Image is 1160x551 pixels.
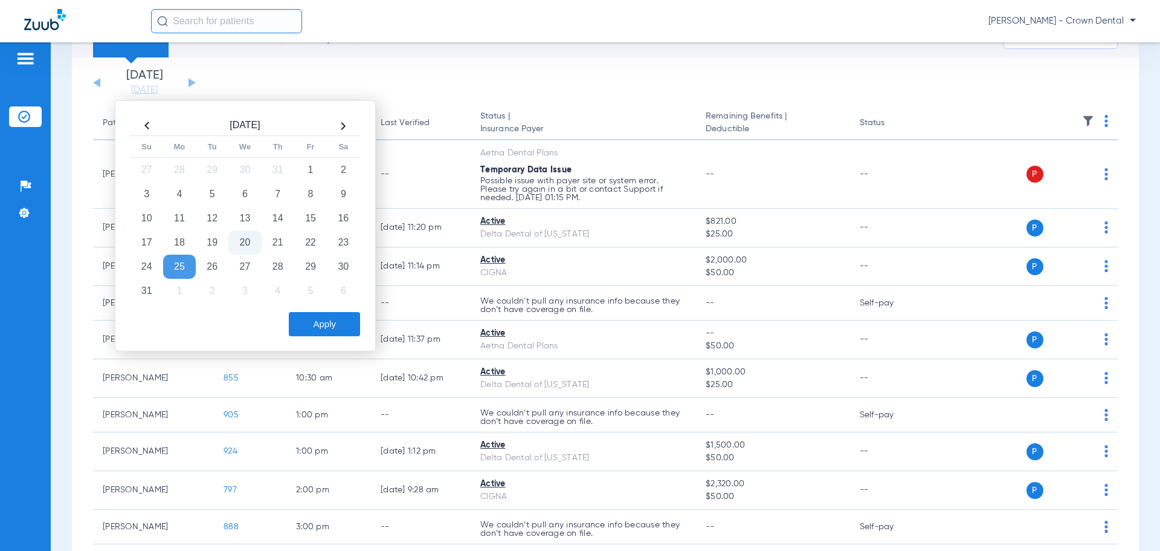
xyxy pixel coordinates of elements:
span: P [1026,258,1043,275]
th: Remaining Benefits | [696,106,849,140]
div: Delta Dental of [US_STATE] [480,228,686,241]
div: Aetna Dental Plans [480,147,686,160]
span: $50.00 [706,340,840,353]
td: [DATE] 11:37 PM [371,321,471,359]
td: [PERSON_NAME] [93,471,214,510]
td: -- [850,209,932,247]
div: CIGNA [480,491,686,503]
div: Active [480,478,686,491]
div: Delta Dental of [US_STATE] [480,379,686,391]
span: $821.00 [706,215,840,228]
td: -- [850,140,932,209]
td: -- [371,510,471,544]
span: $50.00 [706,452,840,465]
div: Active [480,254,686,267]
span: -- [706,411,715,419]
iframe: Chat Widget [1100,493,1160,551]
th: Status | [471,106,696,140]
p: Possible issue with payer site or system error. Please try again in a bit or contact Support if n... [480,177,686,202]
div: Patient Name [103,117,156,129]
li: [DATE] [108,70,181,96]
img: group-dot-blue.svg [1104,445,1108,457]
td: [DATE] 11:20 PM [371,209,471,247]
a: [DATE] [108,84,181,96]
td: -- [850,432,932,471]
td: Self-pay [850,510,932,544]
td: -- [371,140,471,209]
div: Patient Name [103,117,204,129]
td: [PERSON_NAME] [93,432,214,471]
td: 2:00 PM [286,471,371,510]
img: group-dot-blue.svg [1104,260,1108,272]
div: CIGNA [480,267,686,279]
p: We couldn’t pull any insurance info because they don’t have coverage on file. [480,521,686,538]
img: group-dot-blue.svg [1104,221,1108,233]
div: Last Verified [381,117,430,129]
span: -- [706,327,840,340]
img: hamburger-icon [16,51,35,66]
span: Insurance Payer [480,123,686,135]
span: 924 [224,447,237,455]
span: P [1026,370,1043,387]
img: group-dot-blue.svg [1104,372,1108,384]
td: -- [850,321,932,359]
span: $25.00 [706,379,840,391]
th: Status [850,106,932,140]
td: -- [850,471,932,510]
img: Zuub Logo [24,9,66,30]
div: Active [480,366,686,379]
span: P [1026,166,1043,183]
td: -- [371,398,471,432]
input: Search for patients [151,9,302,33]
div: Delta Dental of [US_STATE] [480,452,686,465]
span: $1,500.00 [706,439,840,452]
span: Deductible [706,123,840,135]
td: 10:30 AM [286,359,371,398]
td: Self-pay [850,398,932,432]
span: $50.00 [706,267,840,279]
td: [DATE] 11:14 PM [371,247,471,286]
span: [PERSON_NAME] - Crown Dental [988,15,1136,27]
img: group-dot-blue.svg [1104,409,1108,421]
span: 797 [224,486,237,494]
img: group-dot-blue.svg [1104,484,1108,496]
td: [DATE] 9:28 AM [371,471,471,510]
span: P [1026,220,1043,236]
span: 905 [224,411,239,419]
div: Active [480,215,686,228]
img: filter.svg [1082,115,1094,127]
div: Active [480,439,686,452]
button: Apply [289,312,360,336]
span: 888 [224,523,239,531]
span: $2,320.00 [706,478,840,491]
td: -- [371,286,471,321]
th: [DATE] [163,116,327,136]
img: group-dot-blue.svg [1104,333,1108,345]
td: -- [850,359,932,398]
p: We couldn’t pull any insurance info because they don’t have coverage on file. [480,409,686,426]
span: $25.00 [706,228,840,241]
td: 3:00 PM [286,510,371,544]
img: group-dot-blue.svg [1104,168,1108,180]
td: [DATE] 1:12 PM [371,432,471,471]
span: $2,000.00 [706,254,840,267]
span: $50.00 [706,491,840,503]
td: [PERSON_NAME] [93,359,214,398]
div: Last Verified [381,117,461,129]
img: group-dot-blue.svg [1104,115,1108,127]
img: Search Icon [157,16,168,27]
span: -- [706,299,715,307]
p: We couldn’t pull any insurance info because they don’t have coverage on file. [480,297,686,314]
span: $1,000.00 [706,366,840,379]
span: 855 [224,374,239,382]
td: 1:00 PM [286,432,371,471]
span: -- [706,170,715,178]
img: group-dot-blue.svg [1104,297,1108,309]
td: [PERSON_NAME] [93,398,214,432]
td: Self-pay [850,286,932,321]
span: P [1026,482,1043,499]
td: -- [850,247,932,286]
div: Aetna Dental Plans [480,340,686,353]
span: Temporary Data Issue [480,166,572,174]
